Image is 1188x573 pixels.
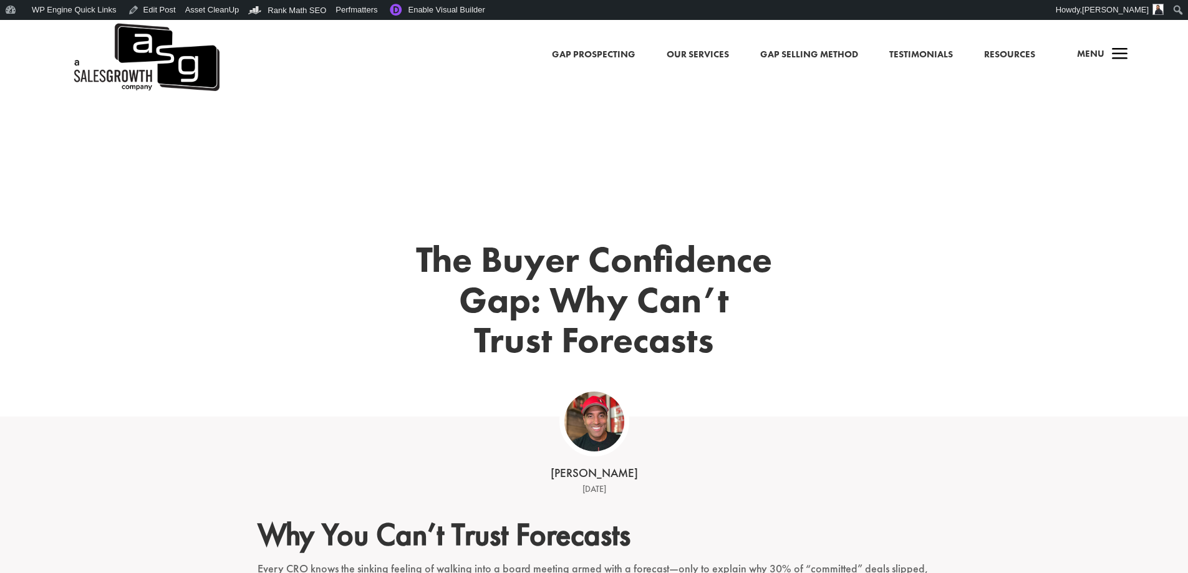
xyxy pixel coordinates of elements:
h1: The Buyer Confidence Gap: Why Can’t Trust Forecasts [389,239,800,367]
img: ASG Co_alternate lockup (1) [564,392,624,451]
h2: Why You Can’t Trust Forecasts [258,516,931,559]
div: [DATE] [401,482,788,497]
div: [PERSON_NAME] [401,465,788,482]
span: [PERSON_NAME] [1082,5,1149,14]
span: Rank Math SEO [268,6,326,15]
